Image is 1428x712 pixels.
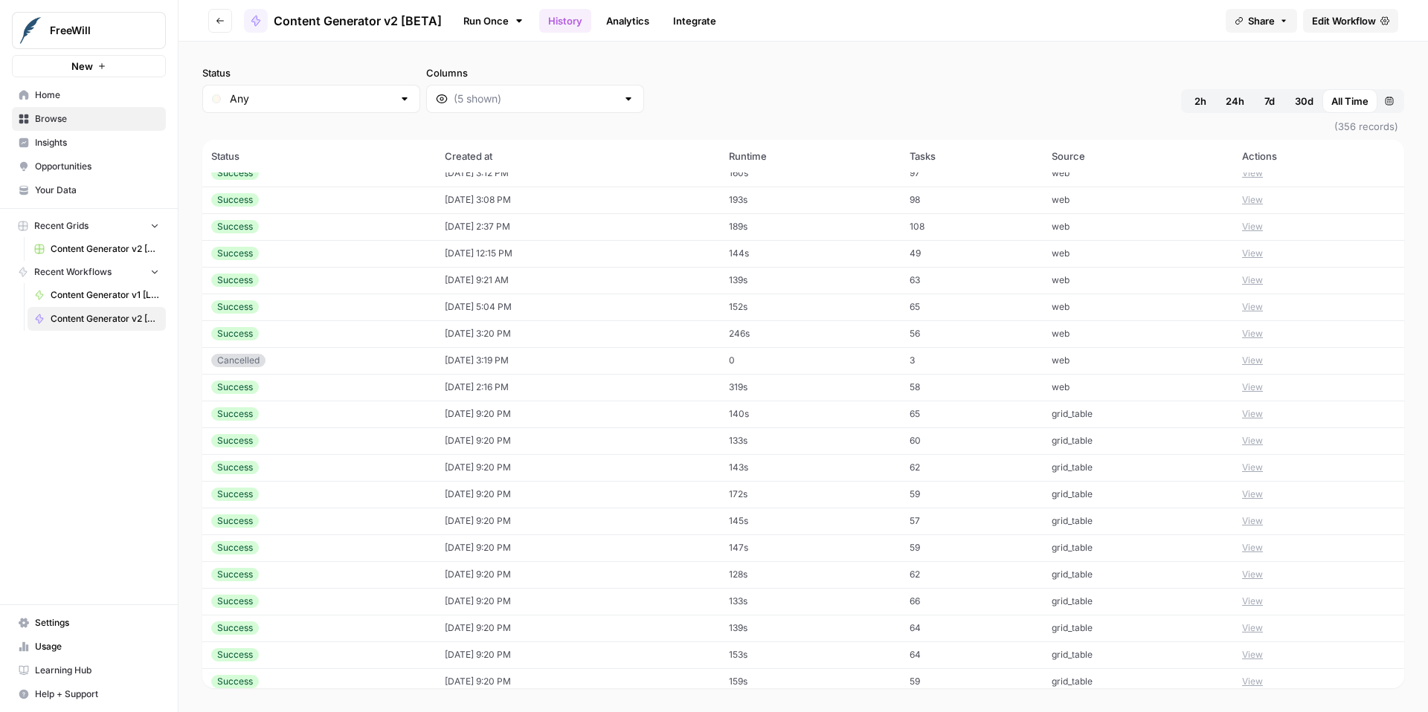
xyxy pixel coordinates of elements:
button: View [1242,354,1263,367]
td: [DATE] 9:20 PM [436,561,720,588]
div: Success [211,541,259,554]
button: View [1242,300,1263,314]
td: [DATE] 9:20 PM [436,668,720,695]
img: FreeWill Logo [17,17,44,44]
a: Content Generator v1 [LIVE] [28,283,166,307]
td: 145s [720,508,901,534]
div: Success [211,274,259,287]
button: View [1242,621,1263,635]
span: 7d [1264,94,1275,109]
button: Recent Grids [12,215,166,237]
td: grid_table [1043,588,1233,615]
td: 3 [901,347,1043,374]
button: View [1242,381,1263,394]
div: Success [211,166,259,180]
button: View [1242,193,1263,207]
td: web [1043,320,1233,347]
td: 189s [720,213,901,240]
input: Any [230,91,393,106]
td: 98 [901,187,1043,213]
button: Share [1226,9,1297,33]
button: Workspace: FreeWill [12,12,166,49]
span: FreeWill [50,23,140,38]
span: Recent Workflows [34,265,112,279]
a: Home [12,83,166,107]
td: [DATE] 9:21 AM [436,267,720,294]
button: View [1242,488,1263,501]
td: [DATE] 3:19 PM [436,347,720,374]
a: Your Data [12,178,166,202]
span: Your Data [35,184,159,197]
th: Status [202,140,436,172]
td: 62 [901,561,1043,588]
td: [DATE] 9:20 PM [436,641,720,668]
button: View [1242,541,1263,554]
button: View [1242,675,1263,688]
a: Integrate [664,9,725,33]
span: New [71,59,93,74]
span: 2h [1194,94,1206,109]
button: View [1242,407,1263,421]
button: 2h [1184,89,1217,113]
button: 30d [1286,89,1322,113]
button: View [1242,166,1263,180]
td: 139s [720,267,901,294]
td: 63 [901,267,1043,294]
td: grid_table [1043,427,1233,454]
td: 59 [901,481,1043,508]
button: View [1242,514,1263,528]
td: [DATE] 9:20 PM [436,615,720,641]
td: [DATE] 9:20 PM [436,534,720,561]
div: Success [211,247,259,260]
input: (5 shown) [454,91,617,106]
div: Success [211,568,259,581]
td: 172s [720,481,901,508]
span: Content Generator v2 [DRAFT] Test [51,242,159,256]
a: Usage [12,635,166,658]
td: 133s [720,427,901,454]
a: Insights [12,131,166,155]
td: [DATE] 2:16 PM [436,374,720,401]
button: View [1242,595,1263,608]
td: web [1043,240,1233,267]
button: Help + Support [12,682,166,706]
td: grid_table [1043,615,1233,641]
td: 60 [901,427,1043,454]
button: 24h [1217,89,1253,113]
td: 97 [901,160,1043,187]
td: web [1043,187,1233,213]
div: Success [211,675,259,688]
td: 66 [901,588,1043,615]
td: 133s [720,588,901,615]
span: Share [1248,13,1275,28]
div: Success [211,381,259,394]
button: View [1242,327,1263,340]
button: View [1242,648,1263,661]
td: 59 [901,668,1043,695]
span: Edit Workflow [1312,13,1376,28]
td: 65 [901,294,1043,320]
td: 58 [901,374,1043,401]
div: Success [211,407,259,421]
a: History [539,9,591,33]
td: 56 [901,320,1043,347]
td: grid_table [1043,668,1233,695]
td: 319s [720,374,901,401]
td: [DATE] 5:04 PM [436,294,720,320]
td: [DATE] 3:08 PM [436,187,720,213]
td: 59 [901,534,1043,561]
div: Success [211,488,259,501]
td: grid_table [1043,481,1233,508]
td: [DATE] 9:20 PM [436,588,720,615]
td: 49 [901,240,1043,267]
a: Learning Hub [12,658,166,682]
td: 140s [720,401,901,427]
td: web [1043,374,1233,401]
button: New [12,55,166,77]
th: Actions [1233,140,1404,172]
td: 246s [720,320,901,347]
button: View [1242,247,1263,260]
span: Usage [35,640,159,653]
td: [DATE] 12:15 PM [436,240,720,267]
div: Success [211,648,259,661]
